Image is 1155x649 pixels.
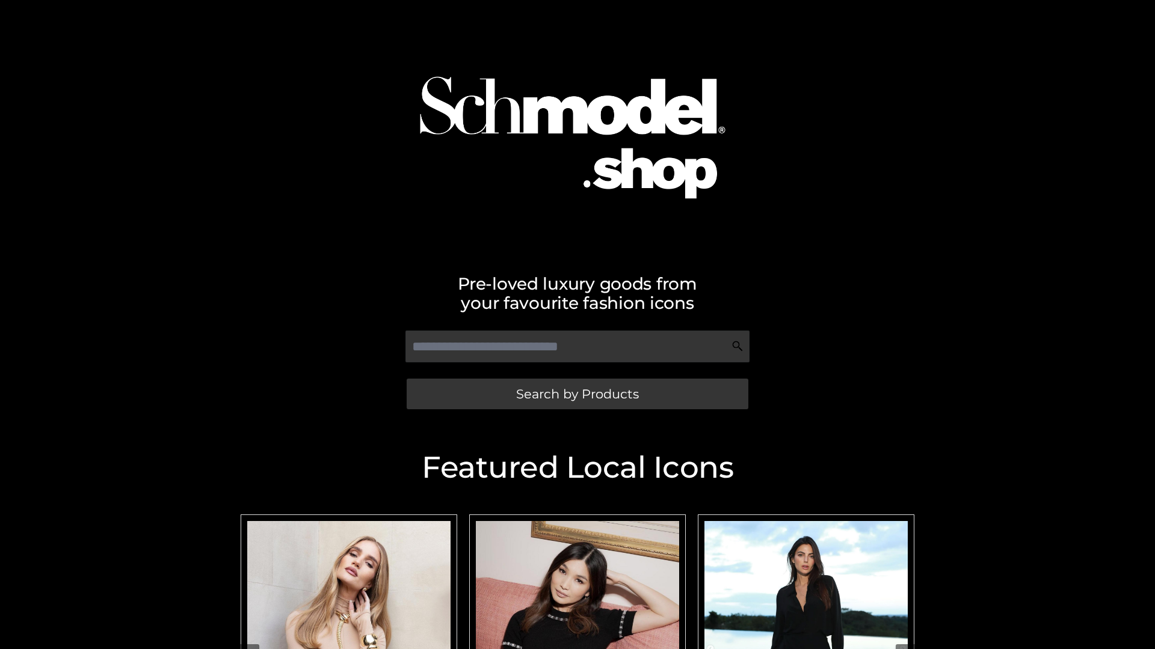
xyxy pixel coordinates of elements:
img: Search Icon [731,340,744,352]
a: Search by Products [407,379,748,409]
h2: Featured Local Icons​ [235,452,920,483]
span: Search by Products [516,388,639,400]
h2: Pre-loved luxury goods from your favourite fashion icons [235,274,920,312]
